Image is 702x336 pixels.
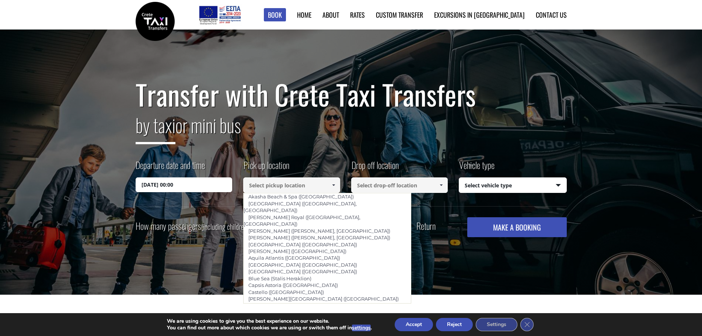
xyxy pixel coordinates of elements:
a: About [322,10,339,20]
a: Capsis Astoria ([GEOGRAPHIC_DATA]) [244,280,343,290]
a: Crete Taxi Transfers | Safe Taxi Transfer Services from to Heraklion Airport, Chania Airport, Ret... [136,17,175,24]
button: Settings [476,318,517,331]
a: Custom Transfer [376,10,423,20]
a: Rates [350,10,365,20]
button: Accept [395,318,433,331]
a: Aquila Atlantis ([GEOGRAPHIC_DATA]) [244,253,345,263]
a: [GEOGRAPHIC_DATA] ([GEOGRAPHIC_DATA]) [244,260,362,270]
label: Drop off location [351,159,399,177]
button: Close GDPR Cookie Banner [520,318,534,331]
span: Select vehicle type [459,178,566,193]
a: Blue Sea (Stalis Heraklion) [244,273,316,284]
label: How many passengers ? [136,217,253,235]
h2: or mini bus [136,110,567,150]
a: Home [297,10,311,20]
input: Select drop-off location [351,177,448,193]
a: Show All Items [435,177,447,193]
button: MAKE A BOOKING [467,217,566,237]
a: [PERSON_NAME] ([GEOGRAPHIC_DATA]) [244,246,351,256]
span: by taxi [136,111,175,144]
a: [GEOGRAPHIC_DATA] ([GEOGRAPHIC_DATA]) [244,239,362,250]
a: [GEOGRAPHIC_DATA] ([GEOGRAPHIC_DATA]) [244,266,362,277]
a: [PERSON_NAME] ([PERSON_NAME], [GEOGRAPHIC_DATA]) [244,232,395,243]
img: e-bannersEUERDF180X90.jpg [198,4,242,26]
label: Departure date and time [136,159,205,177]
a: [PERSON_NAME] Royal ([GEOGRAPHIC_DATA], [GEOGRAPHIC_DATA]) [244,212,360,229]
a: [PERSON_NAME][GEOGRAPHIC_DATA] ([GEOGRAPHIC_DATA]) [244,294,404,304]
label: Pick up location [243,159,289,177]
a: Akasha Beach & Spa ([GEOGRAPHIC_DATA]) [244,191,359,202]
button: Reject [436,318,473,331]
label: Return [416,221,436,231]
a: [PERSON_NAME] ([PERSON_NAME], [GEOGRAPHIC_DATA]) [244,226,395,236]
p: You can find out more about which cookies we are using or switch them off in . [167,325,372,331]
a: Show All Items [327,177,339,193]
label: Vehicle type [459,159,495,177]
small: (including children) [201,221,249,232]
img: Crete Taxi Transfers | Safe Taxi Transfer Services from to Heraklion Airport, Chania Airport, Ret... [136,2,175,41]
a: Castello ([GEOGRAPHIC_DATA]) [244,287,329,297]
a: Contact us [536,10,567,20]
button: settings [352,325,371,331]
a: Excursions in [GEOGRAPHIC_DATA] [434,10,525,20]
a: [GEOGRAPHIC_DATA] ([GEOGRAPHIC_DATA], [GEOGRAPHIC_DATA]) [244,198,357,215]
p: We are using cookies to give you the best experience on our website. [167,318,372,325]
input: Select pickup location [243,177,340,193]
h1: Transfer with Crete Taxi Transfers [136,79,567,110]
a: Book [264,8,286,22]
